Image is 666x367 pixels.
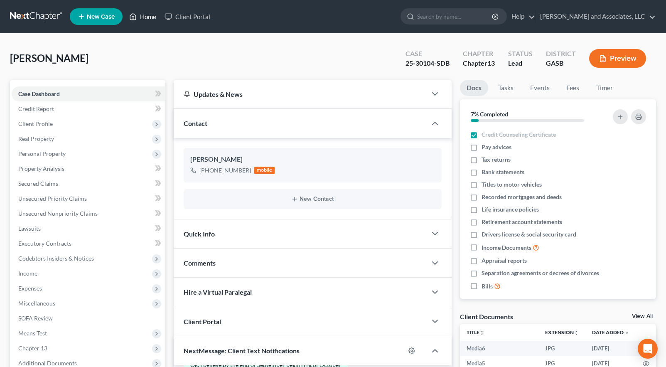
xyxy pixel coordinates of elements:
span: Client Portal [184,318,221,325]
span: Chapter 13 [18,345,47,352]
span: Retirement account statements [482,218,562,226]
span: Unsecured Priority Claims [18,195,87,202]
a: Extensionunfold_more [545,329,579,335]
span: Real Property [18,135,54,142]
span: Quick Info [184,230,215,238]
div: Open Intercom Messenger [638,339,658,359]
div: Case [405,49,450,59]
a: Unsecured Priority Claims [12,191,165,206]
span: Titles to motor vehicles [482,180,542,189]
i: expand_more [624,330,629,335]
span: Lawsuits [18,225,41,232]
span: Hire a Virtual Paralegal [184,288,252,296]
span: Additional Documents [18,360,77,367]
div: mobile [254,167,275,174]
span: Bills [482,282,493,291]
a: Case Dashboard [12,86,165,101]
span: Credit Counseling Certificate [482,131,556,139]
a: Client Portal [160,9,214,24]
span: Tax returns [482,155,511,164]
span: Pay advices [482,143,511,151]
span: Comments [184,259,216,267]
div: GASB [546,59,576,68]
strong: 7% Completed [471,111,508,118]
a: Help [507,9,535,24]
a: Unsecured Nonpriority Claims [12,206,165,221]
span: [PERSON_NAME] [10,52,88,64]
div: 25-30104-SDB [405,59,450,68]
span: Executory Contracts [18,240,71,247]
a: Titleunfold_more [467,329,484,335]
span: Drivers license & social security card [482,230,576,239]
input: Search by name... [417,9,493,24]
td: [DATE] [585,341,636,356]
div: Status [508,49,533,59]
span: NextMessage: Client Text Notifications [184,347,300,355]
button: Preview [589,49,646,68]
td: Media6 [460,341,538,356]
a: Tasks [492,80,520,96]
span: Income [18,270,37,277]
a: Secured Claims [12,176,165,191]
span: Property Analysis [18,165,64,172]
div: Chapter [463,49,495,59]
a: Events [523,80,556,96]
span: Bank statements [482,168,524,176]
a: Timer [590,80,619,96]
span: Personal Property [18,150,66,157]
td: JPG [538,341,585,356]
span: Means Test [18,330,47,337]
span: Income Documents [482,244,531,252]
span: Case Dashboard [18,90,60,97]
a: View All [632,313,653,319]
div: Client Documents [460,312,513,321]
span: Recorded mortgages and deeds [482,193,562,201]
i: unfold_more [574,330,579,335]
span: Expenses [18,285,42,292]
div: Updates & News [184,90,417,99]
i: unfold_more [479,330,484,335]
div: [PERSON_NAME] [190,155,435,165]
span: Codebtors Insiders & Notices [18,255,94,262]
span: Unsecured Nonpriority Claims [18,210,98,217]
a: Date Added expand_more [592,329,629,335]
div: District [546,49,576,59]
a: [PERSON_NAME] and Associates, LLC [536,9,656,24]
span: Client Profile [18,120,53,127]
span: Separation agreements or decrees of divorces [482,269,599,277]
span: Secured Claims [18,180,58,187]
span: New Case [87,14,115,20]
div: Chapter [463,59,495,68]
a: Executory Contracts [12,236,165,251]
a: Fees [560,80,586,96]
a: SOFA Review [12,311,165,326]
span: 13 [487,59,495,67]
a: Docs [460,80,488,96]
span: Life insurance policies [482,205,539,214]
a: Home [125,9,160,24]
span: SOFA Review [18,315,53,322]
span: Miscellaneous [18,300,55,307]
span: Credit Report [18,105,54,112]
a: Lawsuits [12,221,165,236]
a: Property Analysis [12,161,165,176]
div: Lead [508,59,533,68]
span: Appraisal reports [482,256,527,265]
span: Contact [184,119,207,127]
div: [PHONE_NUMBER] [199,166,251,175]
a: Credit Report [12,101,165,116]
button: New Contact [190,196,435,202]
